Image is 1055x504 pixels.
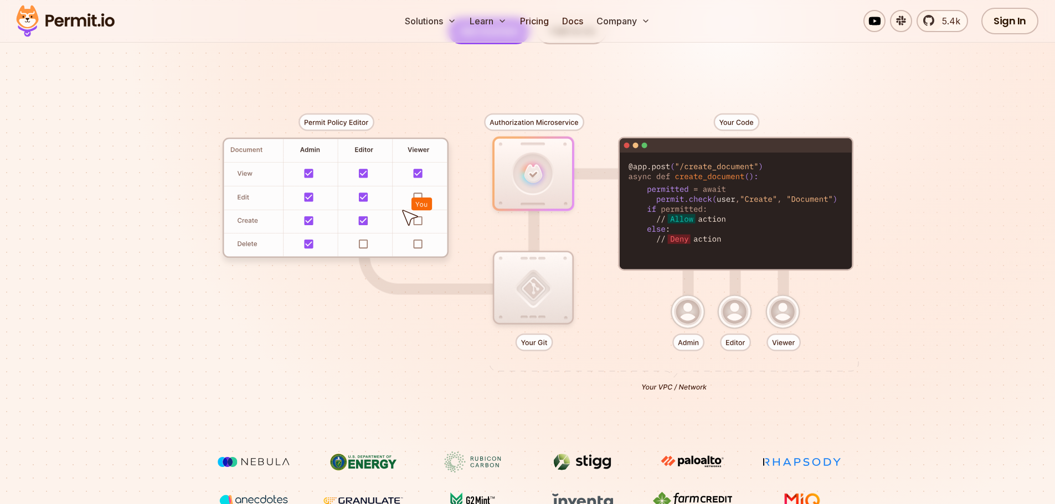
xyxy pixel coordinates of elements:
[651,451,734,471] img: paloalto
[558,10,588,32] a: Docs
[935,14,960,28] span: 5.4k
[592,10,655,32] button: Company
[465,10,511,32] button: Learn
[322,451,405,472] img: US department of energy
[400,10,461,32] button: Solutions
[760,451,843,472] img: Rhapsody Health
[11,2,120,40] img: Permit logo
[541,451,624,472] img: Stigg
[917,10,968,32] a: 5.4k
[516,10,553,32] a: Pricing
[212,451,295,472] img: Nebula
[981,8,1038,34] a: Sign In
[431,451,514,472] img: Rubicon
